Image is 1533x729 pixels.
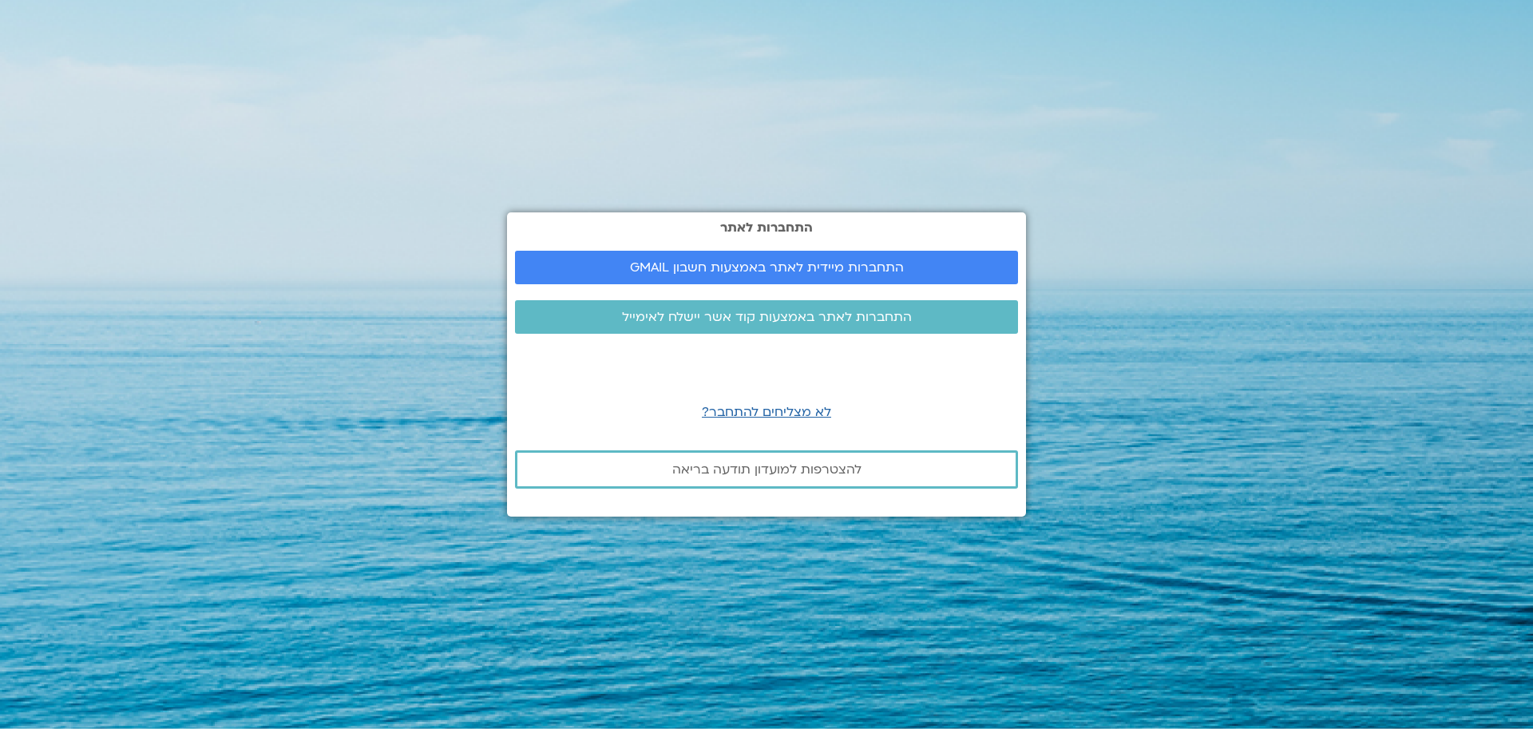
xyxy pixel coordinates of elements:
span: להצטרפות למועדון תודעה בריאה [672,462,862,477]
span: התחברות לאתר באמצעות קוד אשר יישלח לאימייל [622,310,912,324]
h2: התחברות לאתר [515,220,1018,235]
a: התחברות לאתר באמצעות קוד אשר יישלח לאימייל [515,300,1018,334]
a: התחברות מיידית לאתר באמצעות חשבון GMAIL [515,251,1018,284]
a: להצטרפות למועדון תודעה בריאה [515,450,1018,489]
a: לא מצליחים להתחבר? [702,403,831,421]
span: התחברות מיידית לאתר באמצעות חשבון GMAIL [630,260,904,275]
